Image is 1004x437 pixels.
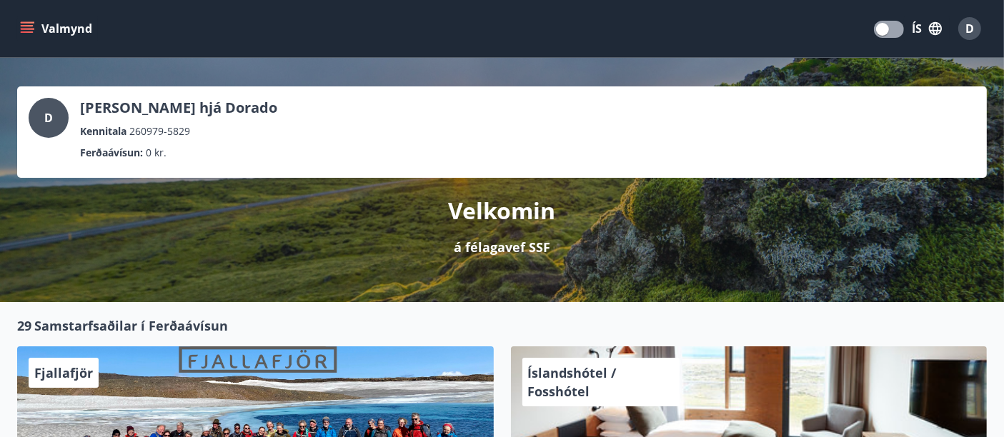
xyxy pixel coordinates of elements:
span: Fjallafjör [34,364,93,381]
span: Íslandshótel / Fosshótel [528,364,617,400]
p: Kennitala [80,124,126,139]
span: 260979-5829 [129,124,190,139]
button: menu [17,16,98,41]
p: Velkomin [449,195,556,226]
span: D [44,110,53,126]
span: 0 kr. [146,145,166,161]
span: Samstarfsaðilar í Ferðaávísun [34,316,228,335]
button: D [953,11,987,46]
p: Ferðaávísun : [80,145,143,161]
p: á félagavef SSF [454,238,550,256]
span: D [965,21,974,36]
span: Translations Mode [876,23,889,36]
span: 29 [17,316,31,335]
button: ÍS [904,16,950,41]
p: [PERSON_NAME] hjá Dorado [80,98,277,118]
